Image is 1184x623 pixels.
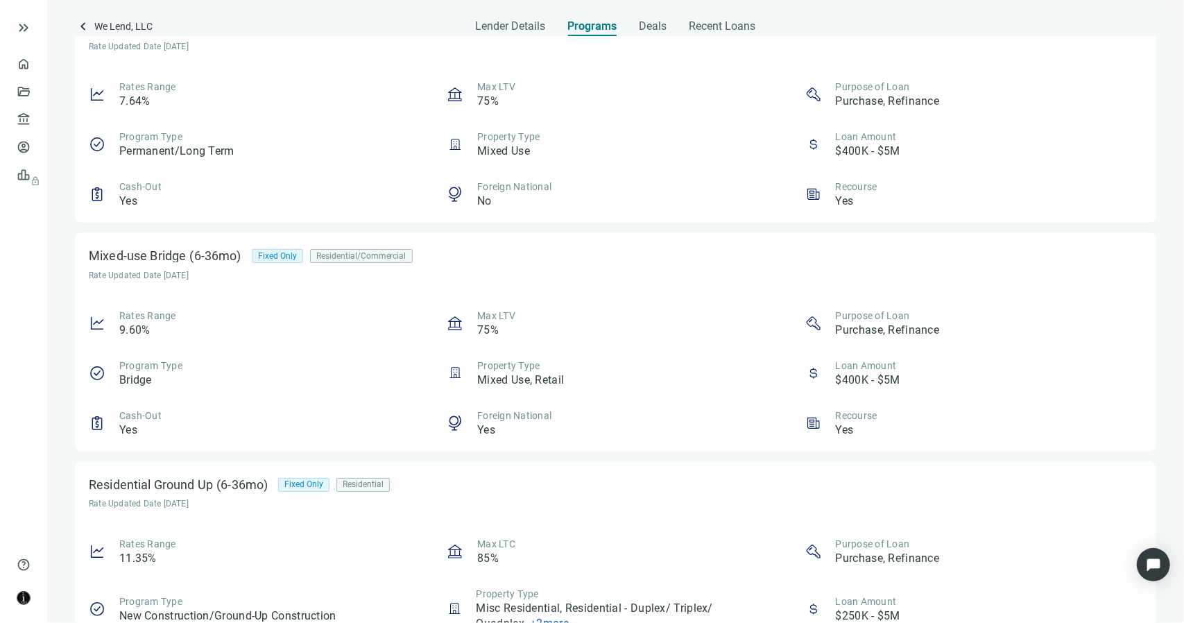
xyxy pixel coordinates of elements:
[119,181,162,192] span: Cash-Out
[836,551,940,566] article: Purchase, Refinance
[477,410,551,421] span: Foreign National
[836,181,877,192] span: Recourse
[689,19,756,33] span: Recent Loans
[476,19,546,33] span: Lender Details
[284,478,323,491] span: Fixed Only
[836,423,854,438] article: Yes
[15,19,32,36] button: keyboard_double_arrow_right
[258,250,297,263] span: Fixed Only
[119,538,176,549] span: Rates Range
[119,323,151,338] article: 9.60%
[119,596,182,607] span: Program Type
[119,551,157,566] article: 11.35%
[836,360,897,371] span: Loan Amount
[477,538,515,549] span: Max LTC
[186,246,251,266] div: (6-36mo)
[477,373,564,386] span: Mixed Use, Retail
[477,194,492,209] article: No
[836,194,854,209] article: Yes
[89,249,186,263] div: Mixed-use Bridge
[836,373,900,388] article: $400K - $5M
[75,18,92,35] span: keyboard_arrow_left
[89,498,411,509] article: Rate Updated Date [DATE]
[836,323,940,338] article: Purchase, Refinance
[1137,548,1170,581] div: Open Intercom Messenger
[477,551,499,566] article: 85%
[119,131,182,142] span: Program Type
[836,144,900,159] article: $400K - $5M
[94,18,153,37] span: We Lend, LLC
[17,558,31,572] span: help
[17,592,30,604] img: avatar
[119,423,137,438] article: Yes
[477,588,539,599] span: Property Type
[119,360,182,371] span: Program Type
[75,18,92,37] a: keyboard_arrow_left
[477,94,499,109] article: 75%
[119,373,152,388] article: Bridge
[836,81,910,92] span: Purpose of Loan
[836,410,877,421] span: Recourse
[568,19,617,33] span: Programs
[477,181,551,192] span: Foreign National
[836,131,897,142] span: Loan Amount
[477,81,515,92] span: Max LTV
[89,478,213,492] div: Residential Ground Up
[336,478,390,492] div: Residential
[310,249,413,263] div: Residential/Commercial
[119,94,151,109] article: 7.64%
[119,194,137,209] article: Yes
[836,94,940,109] article: Purchase, Refinance
[119,81,176,92] span: Rates Range
[836,310,910,321] span: Purpose of Loan
[119,310,176,321] span: Rates Range
[477,144,530,157] span: Mixed Use
[836,538,910,549] span: Purpose of Loan
[119,410,162,421] span: Cash-Out
[89,41,361,52] article: Rate Updated Date [DATE]
[836,596,897,607] span: Loan Amount
[477,323,499,338] article: 75%
[640,19,667,33] span: Deals
[119,144,234,159] article: Permanent/Long Term
[477,360,540,371] span: Property Type
[477,423,495,438] article: Yes
[477,310,515,321] span: Max LTV
[477,131,540,142] span: Property Type
[89,270,434,281] article: Rate Updated Date [DATE]
[213,475,278,495] div: (6-36mo)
